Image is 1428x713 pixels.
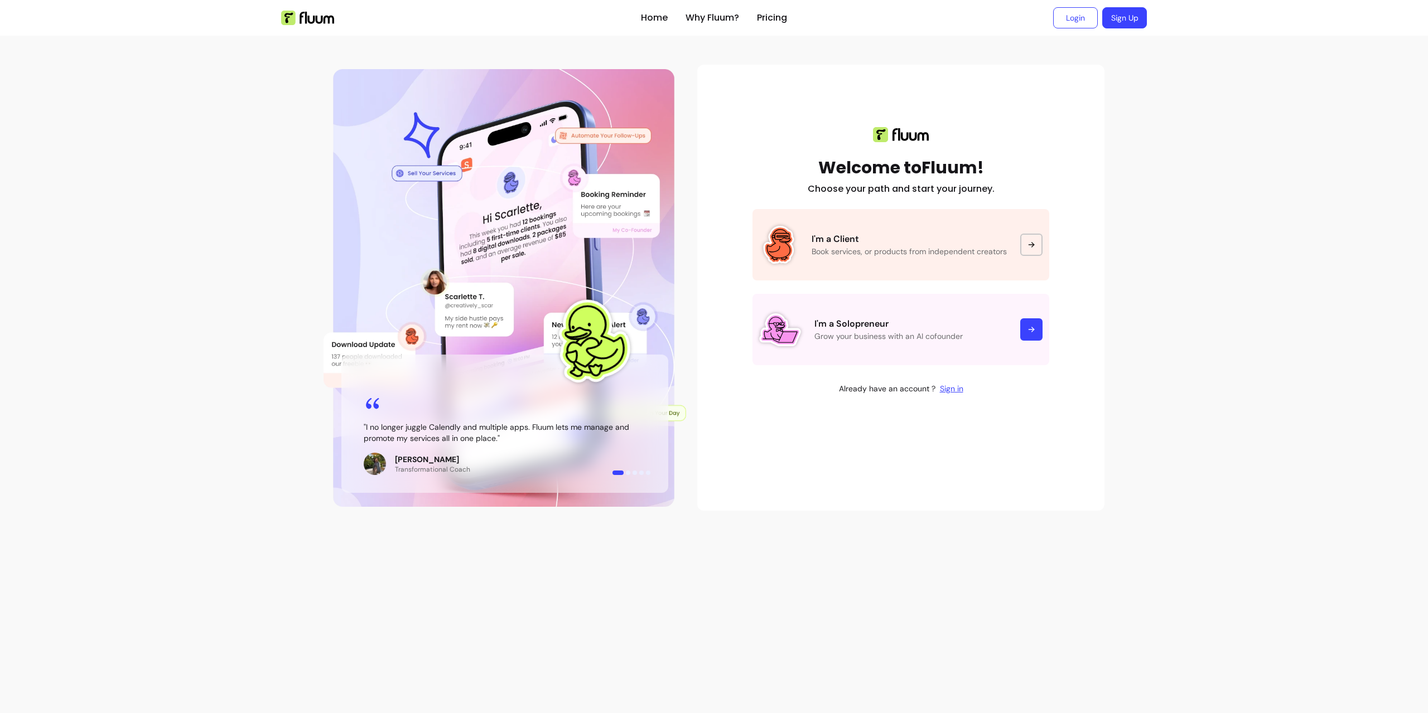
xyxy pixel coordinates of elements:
[641,11,668,25] a: Home
[818,158,984,178] h1: Welcome to Fluum!
[812,232,1007,246] p: I'm a Client
[757,11,787,25] a: Pricing
[759,309,801,351] img: Fluum Duck sticker
[759,225,798,264] img: Fluum Duck sticker
[812,246,1007,257] p: Book services, or products from independent creators
[324,65,686,511] div: Illustration of Fluum AI Co-Founder on a smartphone, showing solo business performance insights s...
[364,421,646,444] blockquote: " I no longer juggle Calendly and multiple apps. Fluum lets me manage and promote my services all...
[686,11,739,25] a: Why Fluum?
[752,294,1049,365] a: Fluum Duck stickerI'm a SolopreneurGrow your business with an AI cofounder
[1053,7,1098,28] a: Login
[814,317,1007,331] p: I'm a Solopreneur
[395,454,470,465] p: [PERSON_NAME]
[364,453,386,475] img: Review avatar
[839,383,935,394] p: Already have an account ?
[814,331,1007,342] p: Grow your business with an AI cofounder
[752,209,1049,280] a: Fluum Duck stickerI'm a ClientBook services, or products from independent creators
[940,383,963,394] a: Sign in
[808,182,995,196] h2: Choose your path and start your journey.
[543,291,643,390] img: Fluum Duck sticker
[873,127,929,142] img: Fluum logo
[395,465,470,474] p: Transformational Coach
[281,11,334,25] img: Fluum Logo
[1102,7,1147,28] a: Sign Up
